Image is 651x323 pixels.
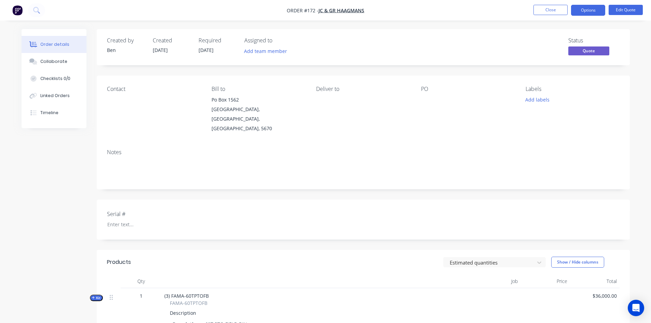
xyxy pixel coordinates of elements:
[568,37,620,44] div: Status
[244,46,291,56] button: Add team member
[40,93,70,99] div: Linked Orders
[570,274,620,288] div: Total
[121,274,162,288] div: Qty
[287,7,318,14] span: Order #172 -
[40,76,70,82] div: Checklists 0/0
[212,86,305,92] div: Bill to
[522,95,553,104] button: Add labels
[212,95,305,105] div: Po Box 1562
[244,37,313,44] div: Assigned to
[573,292,617,299] span: $36,000.00
[22,87,86,104] button: Linked Orders
[628,300,644,316] div: Open Intercom Messenger
[92,295,101,300] span: Kit
[533,5,568,15] button: Close
[318,7,364,14] a: JC & GR Haagmans
[22,104,86,121] button: Timeline
[40,58,67,65] div: Collaborate
[107,210,192,218] label: Serial #
[469,274,520,288] div: Job
[199,37,236,44] div: Required
[551,257,604,268] button: Show / Hide columns
[22,70,86,87] button: Checklists 0/0
[164,293,209,299] span: (3) FAMA-60TPTOFB
[107,258,131,266] div: Products
[107,37,145,44] div: Created by
[40,41,69,48] div: Order details
[212,95,305,133] div: Po Box 1562[GEOGRAPHIC_DATA], [GEOGRAPHIC_DATA], [GEOGRAPHIC_DATA], 5670
[316,86,410,92] div: Deliver to
[568,46,609,55] span: Quote
[107,86,201,92] div: Contact
[212,105,305,133] div: [GEOGRAPHIC_DATA], [GEOGRAPHIC_DATA], [GEOGRAPHIC_DATA], 5670
[526,86,619,92] div: Labels
[40,110,58,116] div: Timeline
[12,5,23,15] img: Factory
[421,86,515,92] div: PO
[22,36,86,53] button: Order details
[107,46,145,54] div: Ben
[170,310,196,316] span: Description
[140,292,143,299] span: 1
[571,5,605,16] button: Options
[240,46,290,56] button: Add team member
[107,149,620,156] div: Notes
[199,47,214,53] span: [DATE]
[170,299,207,307] span: FAMA-60TPTOFB
[90,295,103,301] button: Kit
[153,47,168,53] span: [DATE]
[22,53,86,70] button: Collaborate
[609,5,643,15] button: Edit Quote
[520,274,570,288] div: Price
[153,37,190,44] div: Created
